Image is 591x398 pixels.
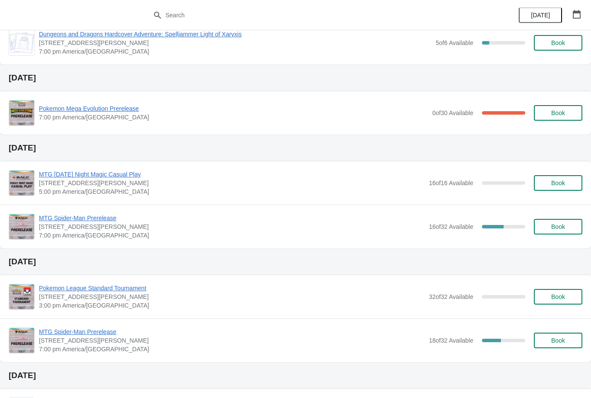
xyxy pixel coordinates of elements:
span: MTG [DATE] Night Magic Casual Play [39,170,424,179]
span: 5 of 6 Available [436,39,473,46]
input: Search [165,7,443,23]
span: 7:00 pm America/[GEOGRAPHIC_DATA] [39,231,424,240]
span: MTG Spider-Man Prerelease [39,327,424,336]
button: Book [534,175,582,191]
img: Dungeons and Dragons Hardcover Adventure: Spelljammer Light of Xaryxis | 2040 Louetta Rd Ste I Sp... [9,32,34,53]
span: Pokemon League Standard Tournament [39,284,424,292]
span: Book [551,39,565,46]
span: Book [551,223,565,230]
span: MTG Spider-Man Prerelease [39,214,424,222]
span: 0 of 30 Available [432,109,473,116]
span: 5:00 pm America/[GEOGRAPHIC_DATA] [39,187,424,196]
button: Book [534,105,582,121]
span: 18 of 32 Available [429,337,473,344]
img: MTG Friday Night Magic Casual Play | 2040 Louetta Rd Ste I Spring, TX 77388 | 5:00 pm America/Chi... [9,170,34,196]
button: Book [534,333,582,348]
button: [DATE] [519,7,562,23]
h2: [DATE] [9,371,582,380]
button: Book [534,35,582,51]
span: 16 of 32 Available [429,223,473,230]
img: Pokemon League Standard Tournament | 2040 Louetta Rd Ste I Spring, TX 77388 | 3:00 pm America/Chi... [9,284,34,309]
span: [STREET_ADDRESS][PERSON_NAME] [39,39,431,47]
span: [DATE] [531,12,550,19]
span: 16 of 16 Available [429,180,473,186]
img: Pokemon Mega Evolution Prerelease | | 7:00 pm America/Chicago [9,100,34,125]
span: [STREET_ADDRESS][PERSON_NAME] [39,292,424,301]
span: 32 of 32 Available [429,293,473,300]
span: Book [551,109,565,116]
span: [STREET_ADDRESS][PERSON_NAME] [39,336,424,345]
span: Dungeons and Dragons Hardcover Adventure: Spelljammer Light of Xaryxis [39,30,431,39]
span: 7:00 pm America/[GEOGRAPHIC_DATA] [39,47,431,56]
h2: [DATE] [9,144,582,152]
h2: [DATE] [9,257,582,266]
span: Book [551,337,565,344]
span: Book [551,293,565,300]
span: 7:00 pm America/[GEOGRAPHIC_DATA] [39,345,424,353]
span: 3:00 pm America/[GEOGRAPHIC_DATA] [39,301,424,310]
button: Book [534,289,582,305]
h2: [DATE] [9,74,582,82]
span: [STREET_ADDRESS][PERSON_NAME] [39,222,424,231]
button: Book [534,219,582,234]
img: MTG Spider-Man Prerelease | 2040 Louetta Rd Ste I Spring, TX 77388 | 7:00 pm America/Chicago [9,214,34,239]
img: MTG Spider-Man Prerelease | 2040 Louetta Rd Ste I Spring, TX 77388 | 7:00 pm America/Chicago [9,328,34,353]
span: [STREET_ADDRESS][PERSON_NAME] [39,179,424,187]
span: Pokemon Mega Evolution Prerelease [39,104,428,113]
span: Book [551,180,565,186]
span: 7:00 pm America/[GEOGRAPHIC_DATA] [39,113,428,122]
